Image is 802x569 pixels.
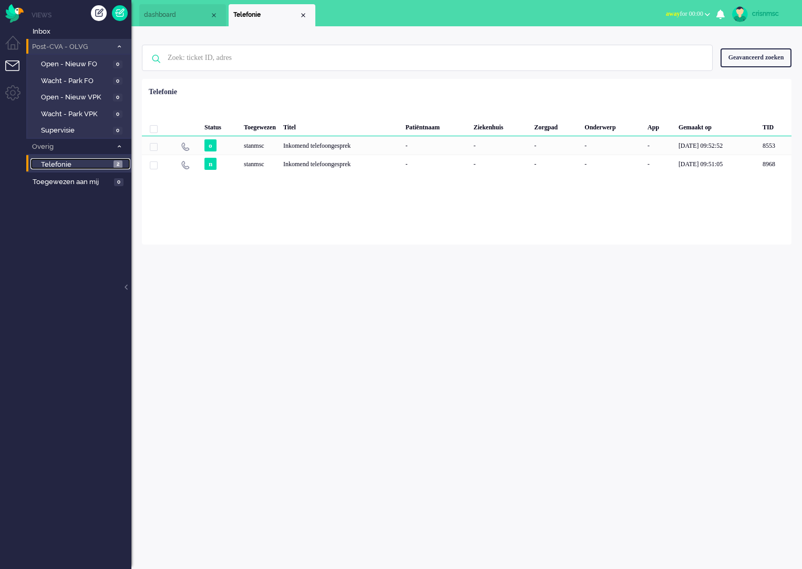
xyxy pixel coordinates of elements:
[280,136,402,155] div: Inkomend telefoongesprek
[5,4,24,23] img: flow_omnibird.svg
[675,115,759,136] div: Gemaakt op
[644,136,675,155] div: -
[201,115,240,136] div: Status
[581,155,644,173] div: -
[30,176,131,187] a: Toegewezen aan mij 0
[181,142,190,151] img: ic_telephone_grey.svg
[181,160,190,169] img: ic_telephone_grey.svg
[160,45,698,70] input: Zoek: ticket ID, adres
[41,59,110,69] span: Open - Nieuw FO
[229,4,315,26] li: View
[759,155,791,173] div: 8968
[41,109,110,119] span: Wacht - Park VPK
[114,160,122,168] span: 2
[114,178,124,186] span: 0
[91,5,107,21] div: Creëer ticket
[530,115,581,136] div: Zorgpad
[759,136,791,155] div: 8553
[530,155,581,173] div: -
[402,155,470,173] div: -
[33,177,111,187] span: Toegewezen aan mij
[112,5,128,21] a: Quick Ticket
[530,136,581,155] div: -
[660,6,716,22] button: awayfor 00:00
[5,7,24,15] a: Omnidesk
[402,136,470,155] div: -
[240,115,280,136] div: Toegewezen
[30,108,130,119] a: Wacht - Park VPK 0
[470,115,530,136] div: Ziekenhuis
[470,136,530,155] div: -
[280,155,402,173] div: Inkomend telefoongesprek
[142,155,791,173] div: 8968
[5,36,29,59] li: Dashboard menu
[142,136,791,155] div: 8553
[30,91,130,103] a: Open - Nieuw VPK 0
[144,11,210,19] span: dashboard
[470,155,530,173] div: -
[666,10,680,17] span: away
[402,115,470,136] div: Patiëntnaam
[30,42,112,52] span: Post-CVA - OLVG
[30,25,131,37] a: Inbox
[204,158,217,170] span: n
[752,8,791,19] div: crisnmsc
[41,93,110,103] span: Open - Nieuw VPK
[5,85,29,109] li: Admin menu
[142,45,170,73] img: ic-search-icon.svg
[30,158,130,170] a: Telefonie 2
[581,115,644,136] div: Onderwerp
[299,11,307,19] div: Close tab
[139,4,226,26] li: Dashboard
[41,160,111,170] span: Telefonie
[33,27,131,37] span: Inbox
[30,124,130,136] a: Supervisie 0
[113,77,122,85] span: 0
[730,6,791,22] a: crisnmsc
[113,60,122,68] span: 0
[233,11,299,19] span: Telefonie
[204,139,217,151] span: o
[30,75,130,86] a: Wacht - Park FO 0
[240,155,280,173] div: stanmsc
[644,115,675,136] div: App
[30,58,130,69] a: Open - Nieuw FO 0
[721,48,791,67] div: Geavanceerd zoeken
[149,87,177,97] div: Telefonie
[210,11,218,19] div: Close tab
[280,115,402,136] div: Titel
[660,3,716,26] li: awayfor 00:00
[30,142,112,152] span: Overig
[240,136,280,155] div: stanmsc
[759,115,791,136] div: TID
[644,155,675,173] div: -
[675,136,759,155] div: [DATE] 09:52:52
[113,94,122,101] span: 0
[732,6,748,22] img: avatar
[5,60,29,84] li: Tickets menu
[675,155,759,173] div: [DATE] 09:51:05
[41,126,110,136] span: Supervisie
[581,136,644,155] div: -
[113,127,122,135] span: 0
[32,11,131,19] li: Views
[41,76,110,86] span: Wacht - Park FO
[113,110,122,118] span: 0
[666,10,703,17] span: for 00:00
